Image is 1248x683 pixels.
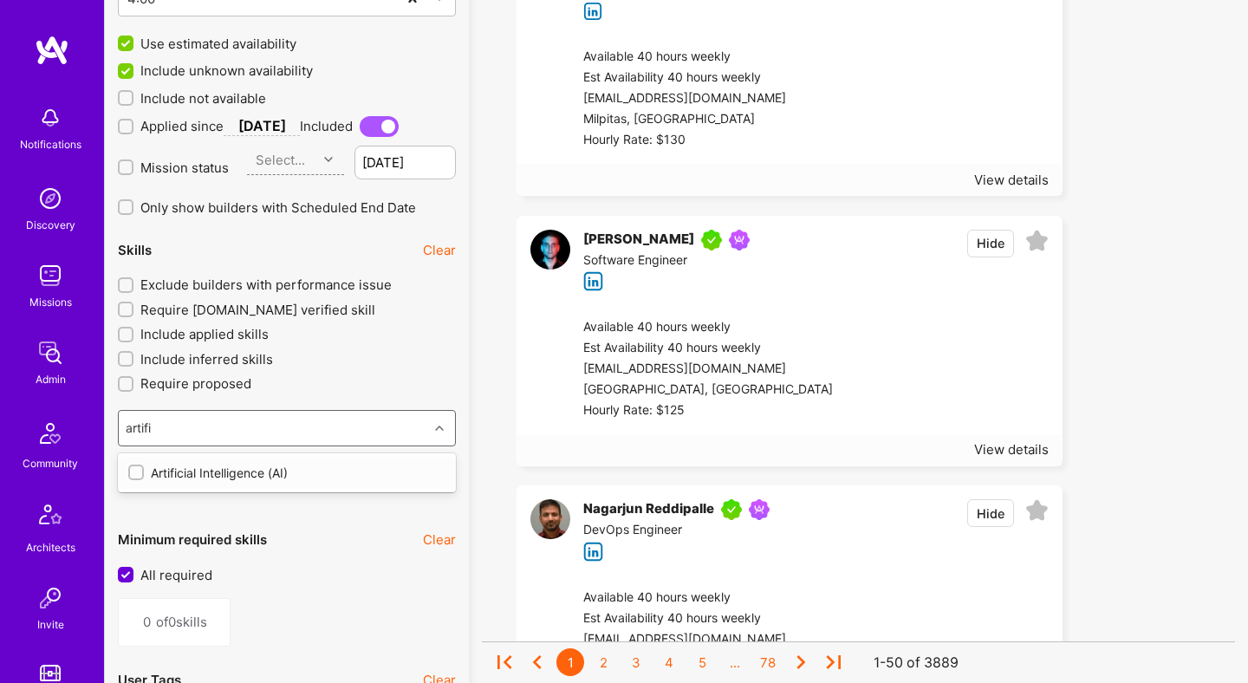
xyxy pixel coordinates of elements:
[721,648,749,676] div: ...
[140,89,266,107] span: Include not available
[583,2,603,22] i: icon linkedIn
[1025,499,1049,523] i: icon EmptyStar
[583,230,694,250] div: [PERSON_NAME]
[118,530,267,549] div: Minimum required skills
[140,276,392,294] span: Exclude builders with performance issue
[140,374,251,393] span: Require proposed
[354,146,456,179] input: Latest start date...
[324,155,333,164] i: icon Chevron
[435,424,444,433] i: icon Chevron
[974,171,1049,189] div: View details
[749,499,770,520] img: Been on Mission
[583,380,833,400] div: [GEOGRAPHIC_DATA], [GEOGRAPHIC_DATA]
[118,241,152,259] div: Skills
[140,35,296,53] span: Use estimated availability
[33,335,68,370] img: admin teamwork
[589,648,617,676] div: 2
[423,530,456,549] button: Clear
[256,151,305,169] div: Select...
[33,101,68,135] img: bell
[583,317,833,338] div: Available 40 hours weekly
[33,581,68,615] img: Invite
[583,359,833,380] div: [EMAIL_ADDRESS][DOMAIN_NAME]
[140,301,375,319] span: Require [DOMAIN_NAME] verified skill
[35,35,69,66] img: logo
[583,109,816,130] div: Milpitas, [GEOGRAPHIC_DATA]
[583,130,816,151] div: Hourly Rate: $130
[721,499,742,520] img: A.Teamer in Residence
[140,62,313,80] span: Include unknown availability
[583,47,816,68] div: Available 40 hours weekly
[583,499,714,520] div: Nagarjun Reddipalle
[29,293,72,311] div: Missions
[530,230,570,270] img: User Avatar
[1025,230,1049,253] i: icon EmptyStar
[140,198,416,217] span: Only show builders with Scheduled End Date
[874,654,959,672] div: 1-50 of 3889
[29,413,71,454] img: Community
[556,648,584,676] div: 1
[26,538,75,556] div: Architects
[583,271,603,291] i: icon linkedIn
[140,159,229,177] span: Mission status
[36,370,66,388] div: Admin
[20,135,81,153] div: Notifications
[688,648,716,676] div: 5
[622,648,650,676] div: 3
[655,648,683,676] div: 4
[33,258,68,293] img: teamwork
[967,230,1014,257] button: Hide
[701,230,722,250] img: A.Teamer in Residence
[530,230,570,291] a: User Avatar
[729,230,750,250] img: Been on Mission
[140,117,224,135] span: Applied since
[583,88,816,109] div: [EMAIL_ADDRESS][DOMAIN_NAME]
[967,499,1014,527] button: Hide
[583,250,757,271] div: Software Engineer
[530,499,570,539] img: User Avatar
[29,497,71,538] img: Architects
[156,613,217,631] span: of 0 skills
[583,400,833,421] div: Hourly Rate: $125
[140,325,269,343] span: Include applied skills
[583,629,833,650] div: [EMAIL_ADDRESS][DOMAIN_NAME]
[40,665,61,681] img: tokens
[26,216,75,234] div: Discovery
[37,615,64,634] div: Invite
[583,338,833,359] div: Est Availability 40 hours weekly
[583,608,833,629] div: Est Availability 40 hours weekly
[583,68,816,88] div: Est Availability 40 hours weekly
[583,542,603,562] i: icon linkedIn
[974,440,1049,459] div: View details
[23,454,78,472] div: Community
[583,520,777,541] div: DevOps Engineer
[530,499,570,561] a: User Avatar
[140,566,212,584] span: All required
[300,117,353,135] span: Included
[140,350,273,368] span: Include inferred skills
[583,588,833,608] div: Available 40 hours weekly
[128,464,445,482] div: Artificial Intelligence (AI)
[754,648,782,676] div: 78
[423,241,456,259] button: Clear
[33,181,68,216] img: discovery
